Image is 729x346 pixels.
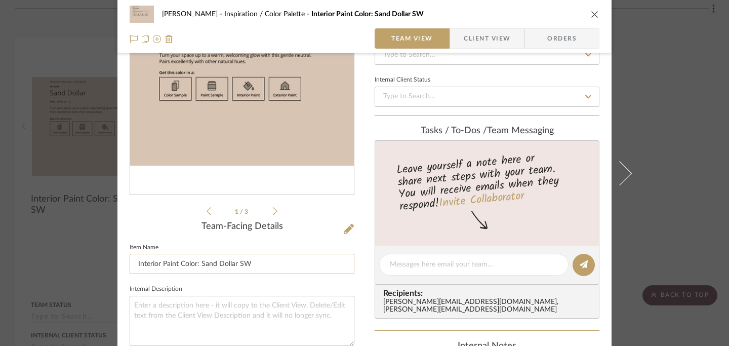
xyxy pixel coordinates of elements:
div: Leave yourself a note here or share next steps with your team. You will receive emails when they ... [374,147,601,215]
span: 3 [245,209,250,215]
div: Team-Facing Details [130,221,354,233]
span: Orders [536,28,588,49]
span: Interior Paint Color: Sand Dollar SW [311,11,424,18]
span: Tasks / To-Dos / [421,126,487,135]
input: Type to Search… [375,87,599,107]
label: Item Name [130,245,158,250]
span: / [240,209,245,215]
a: Invite Collaborator [438,187,525,213]
img: Remove from project [165,35,173,43]
input: Type to Search… [375,45,599,65]
span: Recipients: [383,289,595,298]
span: Client View [464,28,510,49]
label: Internal Description [130,287,182,292]
img: 4b3e11ed-826d-4c9c-8444-9486d6fe2e12_436x436.jpg [130,5,354,165]
span: [PERSON_NAME] [162,11,224,18]
button: close [590,10,599,19]
span: Inspiration / Color Palette [224,11,311,18]
img: 4b3e11ed-826d-4c9c-8444-9486d6fe2e12_48x40.jpg [130,4,154,24]
input: Enter Item Name [130,254,354,274]
span: 1 [235,209,240,215]
span: Team View [391,28,433,49]
div: [PERSON_NAME][EMAIL_ADDRESS][DOMAIN_NAME] , [PERSON_NAME][EMAIL_ADDRESS][DOMAIN_NAME] [383,298,595,315]
div: Internal Client Status [375,78,430,83]
div: 0 [130,4,354,166]
div: team Messaging [375,126,599,137]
